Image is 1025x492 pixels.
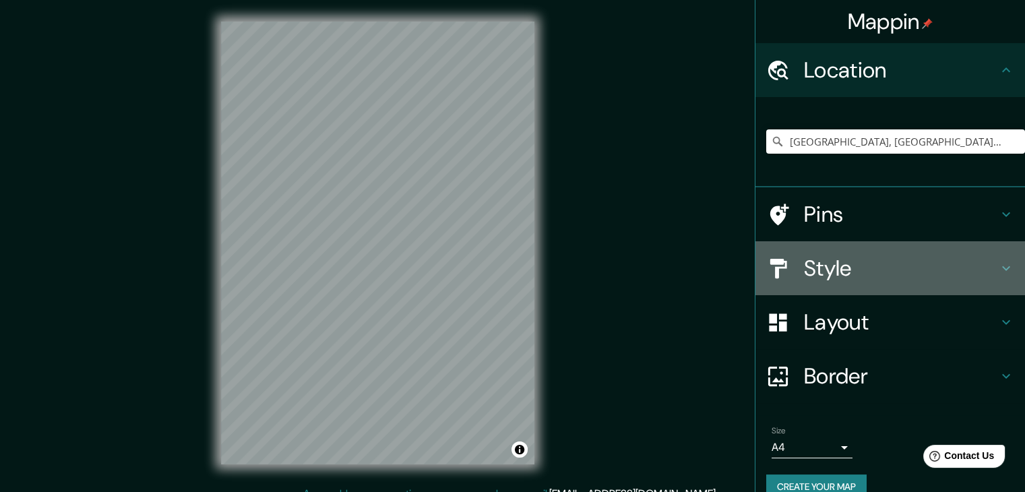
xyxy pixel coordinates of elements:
div: Style [755,241,1025,295]
input: Pick your city or area [766,129,1025,154]
h4: Pins [804,201,998,228]
h4: Style [804,255,998,282]
button: Toggle attribution [511,441,528,458]
label: Size [772,425,786,437]
canvas: Map [221,22,534,464]
h4: Location [804,57,998,84]
div: Pins [755,187,1025,241]
div: Layout [755,295,1025,349]
div: Border [755,349,1025,403]
iframe: Help widget launcher [905,439,1010,477]
img: pin-icon.png [922,18,933,29]
h4: Border [804,363,998,390]
div: Location [755,43,1025,97]
h4: Mappin [848,8,933,35]
div: A4 [772,437,852,458]
h4: Layout [804,309,998,336]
